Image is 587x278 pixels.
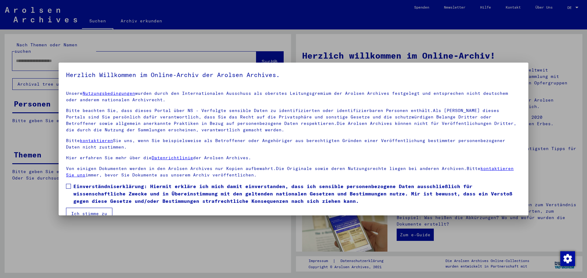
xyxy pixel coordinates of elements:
[152,155,193,160] a: Datenrichtlinie
[73,183,521,205] span: Einverständniserklärung: Hiermit erkläre ich mich damit einverstanden, dass ich sensible personen...
[66,208,112,219] button: Ich stimme zu
[560,251,575,266] img: Zustimmung ändern
[66,70,521,80] h5: Herzlich Willkommen im Online-Archiv der Arolsen Archives.
[66,155,521,161] p: Hier erfahren Sie mehr über die der Arolsen Archives.
[66,90,521,103] p: Unsere wurden durch den Internationalen Ausschuss als oberstes Leitungsgremium der Arolsen Archiv...
[66,166,514,178] a: kontaktieren Sie uns
[83,91,135,96] a: Nutzungsbedingungen
[66,137,521,150] p: Bitte Sie uns, wenn Sie beispielsweise als Betroffener oder Angehöriger aus berechtigten Gründen ...
[80,138,113,143] a: kontaktieren
[66,165,521,178] p: Von einigen Dokumenten werden in den Arolsen Archives nur Kopien aufbewahrt.Die Originale sowie d...
[66,107,521,133] p: Bitte beachten Sie, dass dieses Portal über NS - Verfolgte sensible Daten zu identifizierten oder...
